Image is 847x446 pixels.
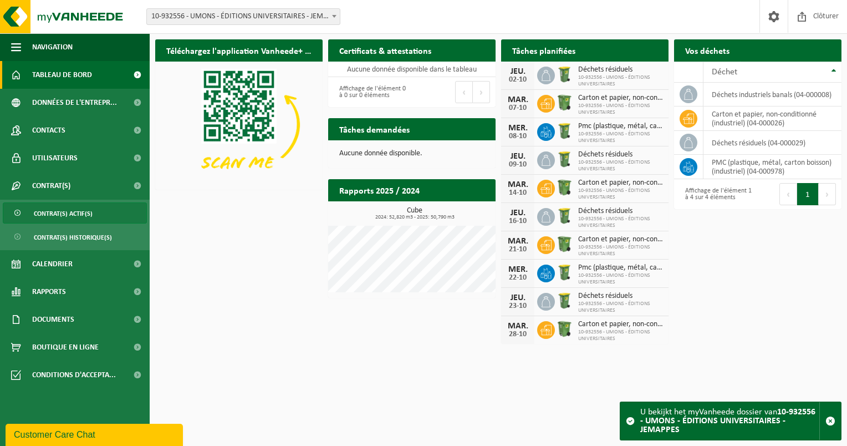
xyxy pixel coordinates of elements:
div: 23-10 [507,302,529,310]
a: Consulter les rapports [399,201,494,223]
div: 09-10 [507,161,529,169]
div: 14-10 [507,189,529,197]
span: Carton et papier, non-conditionné (industriel) [578,235,663,244]
a: Contrat(s) historique(s) [3,226,147,247]
span: Contrat(s) actif(s) [34,203,93,224]
span: Rapports [32,278,66,306]
span: Conditions d'accepta... [32,361,116,389]
td: carton et papier, non-conditionné (industriel) (04-000026) [703,107,841,131]
h2: Téléchargez l'application Vanheede+ maintenant! [155,39,323,61]
div: Affichage de l'élément 0 à 0 sur 0 éléments [334,80,406,104]
span: Contacts [32,116,65,144]
h2: Rapports 2025 / 2024 [328,179,431,201]
div: MAR. [507,180,529,189]
img: WB-0240-HPE-GN-50 [555,65,574,84]
div: Affichage de l'élément 1 à 4 sur 4 éléments [680,182,752,206]
div: JEU. [507,293,529,302]
h3: Cube [334,207,496,220]
span: 10-932556 - UMONS - ÉDITIONS UNIVERSITAIRES [578,301,663,314]
h2: Tâches demandées [328,118,421,140]
td: Aucune donnée disponible dans le tableau [328,62,496,77]
div: MER. [507,265,529,274]
button: Previous [455,81,473,103]
span: Données de l'entrepr... [32,89,117,116]
span: Carton et papier, non-conditionné (industriel) [578,179,663,187]
img: WB-0370-HPE-GN-50 [555,93,574,112]
button: 1 [797,183,819,205]
span: Carton et papier, non-conditionné (industriel) [578,320,663,329]
span: Carton et papier, non-conditionné (industriel) [578,94,663,103]
div: U bekijkt het myVanheede dossier van [640,402,819,440]
button: Next [819,183,836,205]
span: Navigation [32,33,73,61]
h2: Certificats & attestations [328,39,442,61]
h2: Vos déchets [674,39,741,61]
button: Next [473,81,490,103]
span: 10-932556 - UMONS - ÉDITIONS UNIVERSITAIRES [578,103,663,116]
img: Download de VHEPlus App [155,62,323,187]
div: JEU. [507,152,529,161]
span: Tableau de bord [32,61,92,89]
img: WB-0240-HPE-GN-50 [555,291,574,310]
div: JEU. [507,67,529,76]
div: MAR. [507,322,529,331]
img: WB-0240-HPE-GN-50 [555,206,574,225]
div: 02-10 [507,76,529,84]
span: 10-932556 - UMONS - ÉDITIONS UNIVERSITAIRES [578,272,663,286]
div: JEU. [507,209,529,217]
p: Aucune donnée disponible. [339,150,484,158]
div: 08-10 [507,133,529,140]
span: Contrat(s) historique(s) [34,227,112,248]
span: Pmc (plastique, métal, carton boisson) (industriel) [578,263,663,272]
td: déchets industriels banals (04-000008) [703,83,841,107]
span: Déchets résiduels [578,65,663,74]
span: 2024: 52,820 m3 - 2025: 50,790 m3 [334,215,496,220]
strong: 10-932556 - UMONS - ÉDITIONS UNIVERSITAIRES - JEMAPPES [640,408,815,434]
span: Déchets résiduels [578,150,663,159]
div: 21-10 [507,246,529,254]
img: WB-0370-HPE-GN-50 [555,320,574,338]
iframe: chat widget [6,422,185,446]
span: Documents [32,306,74,333]
span: 10-932556 - UMONS - ÉDITIONS UNIVERSITAIRES [578,244,663,257]
div: 22-10 [507,274,529,282]
span: 10-932556 - UMONS - ÉDITIONS UNIVERSITAIRES [578,131,663,144]
img: WB-0370-HPE-GN-50 [555,235,574,254]
span: Pmc (plastique, métal, carton boisson) (industriel) [578,122,663,131]
span: 10-932556 - UMONS - ÉDITIONS UNIVERSITAIRES [578,187,663,201]
img: WB-0240-HPE-GN-50 [555,263,574,282]
span: Déchets résiduels [578,292,663,301]
span: 10-932556 - UMONS - ÉDITIONS UNIVERSITAIRES - JEMAPPES [146,8,340,25]
span: 10-932556 - UMONS - ÉDITIONS UNIVERSITAIRES [578,159,663,173]
td: PMC (plastique, métal, carton boisson) (industriel) (04-000978) [703,155,841,179]
td: déchets résiduels (04-000029) [703,131,841,155]
span: Utilisateurs [32,144,78,172]
img: WB-0240-HPE-GN-50 [555,121,574,140]
span: Déchet [712,68,737,77]
span: 10-932556 - UMONS - ÉDITIONS UNIVERSITAIRES [578,216,663,229]
div: MER. [507,124,529,133]
h2: Tâches planifiées [501,39,586,61]
img: WB-0370-HPE-GN-50 [555,178,574,197]
span: 10-932556 - UMONS - ÉDITIONS UNIVERSITAIRES [578,329,663,342]
span: Calendrier [32,250,73,278]
span: Contrat(s) [32,172,70,200]
img: WB-0240-HPE-GN-50 [555,150,574,169]
div: MAR. [507,95,529,104]
a: Contrat(s) actif(s) [3,202,147,224]
div: 28-10 [507,331,529,338]
button: Previous [779,183,797,205]
span: Boutique en ligne [32,333,99,361]
div: MAR. [507,237,529,246]
span: Déchets résiduels [578,207,663,216]
div: 07-10 [507,104,529,112]
span: 10-932556 - UMONS - ÉDITIONS UNIVERSITAIRES [578,74,663,88]
span: 10-932556 - UMONS - ÉDITIONS UNIVERSITAIRES - JEMAPPES [147,9,340,24]
div: 16-10 [507,217,529,225]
